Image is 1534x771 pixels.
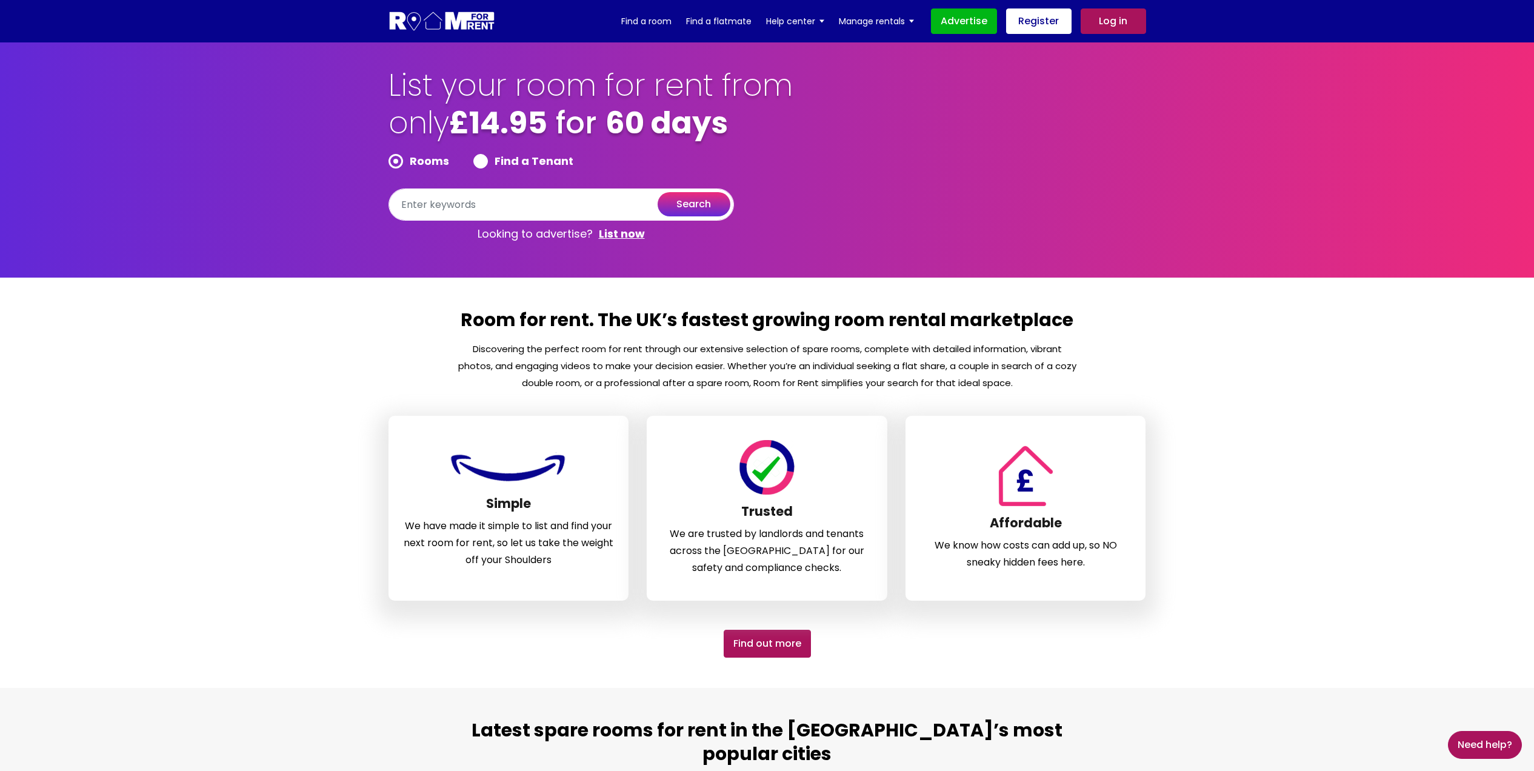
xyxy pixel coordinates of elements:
img: Room For Rent [737,440,797,495]
a: Need Help? [1448,731,1522,759]
a: Find a room [621,12,672,30]
h3: Trusted [662,504,872,526]
h3: Simple [404,496,614,518]
b: £14.95 [449,101,547,144]
label: Rooms [389,154,449,169]
a: Advertise [931,8,997,34]
a: Find a flatmate [686,12,752,30]
h3: Affordable [921,515,1131,537]
h2: Room for rent. The UK’s fastest growing room rental marketplace [457,308,1078,341]
p: Looking to advertise? [389,221,734,247]
a: Log in [1081,8,1146,34]
a: Find out More [724,630,811,658]
button: search [658,192,730,216]
p: We know how costs can add up, so NO sneaky hidden fees here. [921,537,1131,571]
a: Help center [766,12,824,30]
p: We are trusted by landlords and tenants across the [GEOGRAPHIC_DATA] for our safety and complianc... [662,526,872,576]
span: for [556,101,597,144]
img: Room For Rent [993,446,1059,506]
a: Register [1006,8,1072,34]
b: 60 days [605,101,728,144]
a: List now [599,227,645,241]
p: We have made it simple to list and find your next room for rent, so let us take the weight off yo... [404,518,614,569]
img: Room For Rent [448,449,569,487]
a: Manage rentals [839,12,914,30]
label: Find a Tenant [473,154,573,169]
img: Logo for Room for Rent, featuring a welcoming design with a house icon and modern typography [389,10,496,33]
input: Enter keywords [389,189,734,221]
h1: List your room for rent from only [389,67,795,154]
p: Discovering the perfect room for rent through our extensive selection of spare rooms, complete wi... [457,341,1078,392]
